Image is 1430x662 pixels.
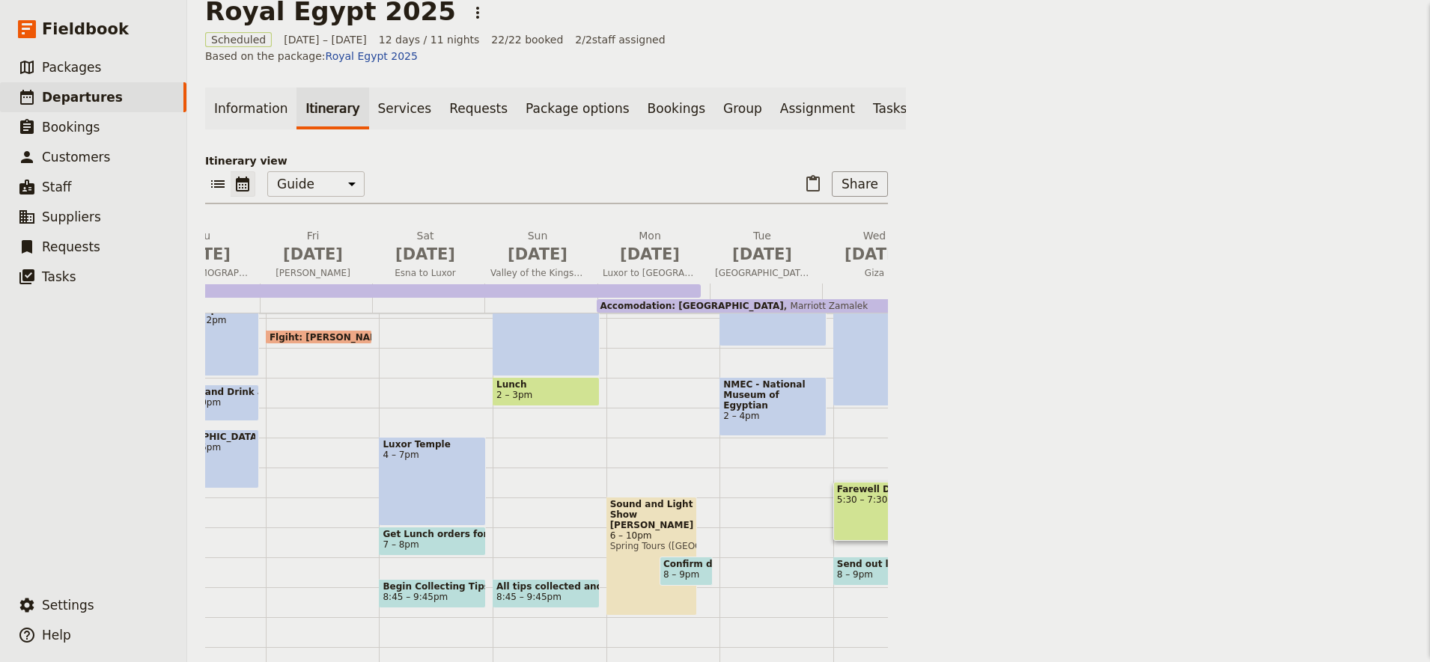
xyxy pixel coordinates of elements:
button: Mon [DATE]Luxor to [GEOGRAPHIC_DATA] [597,228,709,284]
span: Tasks [42,269,76,284]
div: Farewell Dinner5:30 – 7:30pm [833,482,940,541]
span: 22/22 booked [491,32,563,47]
span: Begin Collecting Tips [383,581,482,592]
span: [DATE] [827,243,922,266]
div: [GEOGRAPHIC_DATA]10am – 3pm [833,257,940,406]
div: Philae Temple11:30am – 2pm [152,302,259,376]
span: 8:45 – 9:45pm [496,592,562,602]
span: Spring Tours ([GEOGRAPHIC_DATA]) [610,541,693,551]
span: Based on the package: [205,49,418,64]
a: Itinerary [296,88,368,129]
a: Royal Egypt 2025 [326,50,418,62]
h2: Fri [266,228,360,266]
span: 8 – 9pm [663,569,699,580]
button: Fri [DATE][PERSON_NAME] [260,228,372,284]
span: Scheduled [205,32,272,47]
span: Flgiht: [PERSON_NAME] to [GEOGRAPHIC_DATA] [270,332,517,342]
span: [DATE] [266,243,360,266]
a: Assignment [771,88,864,129]
span: 8:45 – 9:45pm [383,592,448,602]
button: Tue [DATE][GEOGRAPHIC_DATA] [709,228,821,284]
a: Tasks [864,88,916,129]
h2: Mon [603,228,697,266]
span: Customers [42,150,110,165]
span: NMEC - National Museum of Egyptian Civilization [723,379,823,411]
button: Sun [DATE]Valley of the Kings and the West Bank [484,228,597,284]
div: Confirm departures and last whatsapp8 – 9pm [660,557,713,586]
span: Luxor to [GEOGRAPHIC_DATA] [597,267,703,279]
span: Lunch [496,379,596,390]
h2: Sun [490,228,585,266]
div: Lunch2 – 3pm [493,377,600,406]
span: Help [42,628,71,643]
a: Bookings [639,88,714,129]
span: 2 – 4pm [723,411,823,421]
span: Requests [42,239,100,254]
span: Cocktails and Drink at the [GEOGRAPHIC_DATA] [156,387,255,397]
p: Itinerary view [205,153,888,168]
span: Marriott Zamalek [784,301,868,311]
span: [DATE] [603,243,697,266]
span: Suppliers [42,209,101,224]
a: Group [714,88,771,129]
div: [GEOGRAPHIC_DATA]3:45 – 5:45pm [152,429,259,488]
span: 12 days / 11 nights [379,32,480,47]
h2: Wed [827,228,922,266]
div: Cocktails and Drink at the [GEOGRAPHIC_DATA]2:15 – 3:30pm [152,384,259,421]
span: 2:15 – 3:30pm [156,397,255,408]
span: Valley of the Kings and the West Bank [484,267,591,279]
span: Get Lunch orders for [DATE] [383,529,482,539]
div: Get Lunch orders for [DATE]7 – 8pm [379,527,486,556]
div: Luxor Temple4 – 7pm [379,437,486,526]
span: 6 – 10pm [610,530,693,541]
button: Share [832,171,888,197]
span: 2 – 3pm [496,390,532,400]
div: Valley of the Kings10:45am – 2pm [493,280,600,376]
div: Begin Collecting Tips8:45 – 9:45pm [379,579,486,608]
a: Information [205,88,296,129]
span: Staff [42,180,72,194]
span: Accomodation: [GEOGRAPHIC_DATA] [600,301,783,311]
a: Requests [440,88,517,129]
button: Paste itinerary item [800,171,826,197]
span: Fieldbook [42,18,129,40]
span: 8 – 9pm [837,569,873,580]
a: Services [369,88,441,129]
span: Settings [42,598,94,613]
button: List view [205,171,231,197]
button: Calendar view [231,171,255,197]
span: [DATE] [490,243,585,266]
span: [GEOGRAPHIC_DATA] [709,267,815,279]
a: Package options [517,88,638,129]
button: Wed [DATE]Giza [821,228,934,284]
span: Packages [42,60,101,75]
span: [GEOGRAPHIC_DATA] [156,432,255,442]
span: Sound and Light Show [PERSON_NAME] [610,499,693,530]
span: 4 – 7pm [383,450,482,460]
span: Send out last whatsapp [837,559,937,569]
span: [PERSON_NAME] [260,267,366,279]
h2: Sat [378,228,472,266]
span: Esna to Luxor [372,267,478,279]
span: 5:30 – 7:30pm [837,494,937,505]
div: Flgiht: [PERSON_NAME] to [GEOGRAPHIC_DATA] [266,330,373,344]
h2: Tue [715,228,809,266]
span: 3:45 – 5:45pm [156,442,255,453]
span: [DATE] [378,243,472,266]
span: 7 – 8pm [383,539,419,550]
div: Accomodation: [GEOGRAPHIC_DATA]Marriott Zamalek [597,299,1037,313]
span: 11:30am – 2pm [156,315,255,325]
div: Sound and Light Show [PERSON_NAME]6 – 10pmSpring Tours ([GEOGRAPHIC_DATA]) [606,497,697,616]
span: Giza [821,267,928,279]
span: Luxor Temple [383,439,482,450]
button: Sat [DATE]Esna to Luxor [372,228,484,284]
span: Departures [42,90,123,105]
span: All tips collected and counted [496,581,596,592]
span: 2 / 2 staff assigned [575,32,665,47]
div: Send out last whatsapp8 – 9pm [833,557,940,586]
span: [DATE] – [DATE] [284,32,367,47]
span: Confirm departures and last whatsapp [663,559,709,569]
span: [DATE] [715,243,809,266]
span: Farewell Dinner [837,484,937,494]
div: NMEC - National Museum of Egyptian Civilization2 – 4pm [719,377,827,436]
